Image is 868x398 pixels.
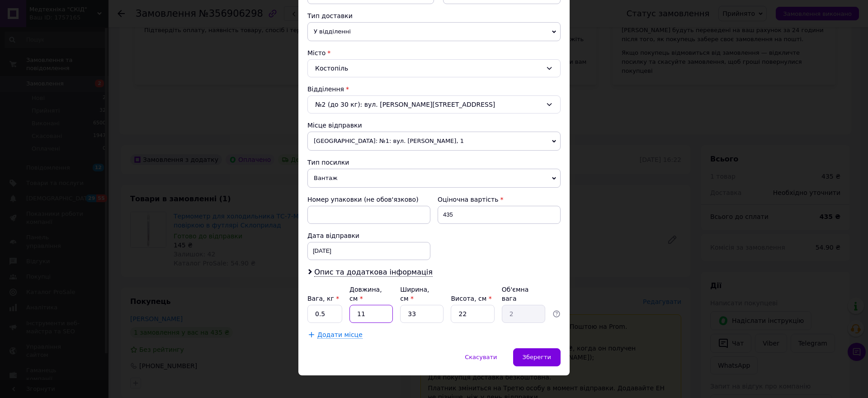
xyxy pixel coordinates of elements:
[523,354,551,360] span: Зберегти
[317,331,363,339] span: Додати місце
[307,22,561,41] span: У відділенні
[438,195,561,204] div: Оціночна вартість
[307,231,430,240] div: Дата відправки
[307,132,561,151] span: [GEOGRAPHIC_DATA]: №1: вул. [PERSON_NAME], 1
[307,59,561,77] div: Костопіль
[502,285,545,303] div: Об'ємна вага
[307,159,349,166] span: Тип посилки
[349,286,382,302] label: Довжина, см
[307,195,430,204] div: Номер упаковки (не обов'язково)
[307,122,362,129] span: Місце відправки
[307,295,339,302] label: Вага, кг
[400,286,429,302] label: Ширина, см
[307,95,561,114] div: №2 (до 30 кг): вул. [PERSON_NAME][STREET_ADDRESS]
[465,354,497,360] span: Скасувати
[307,12,353,19] span: Тип доставки
[314,268,433,277] span: Опис та додаткова інформація
[307,85,561,94] div: Відділення
[307,48,561,57] div: Місто
[307,169,561,188] span: Вантаж
[451,295,491,302] label: Висота, см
